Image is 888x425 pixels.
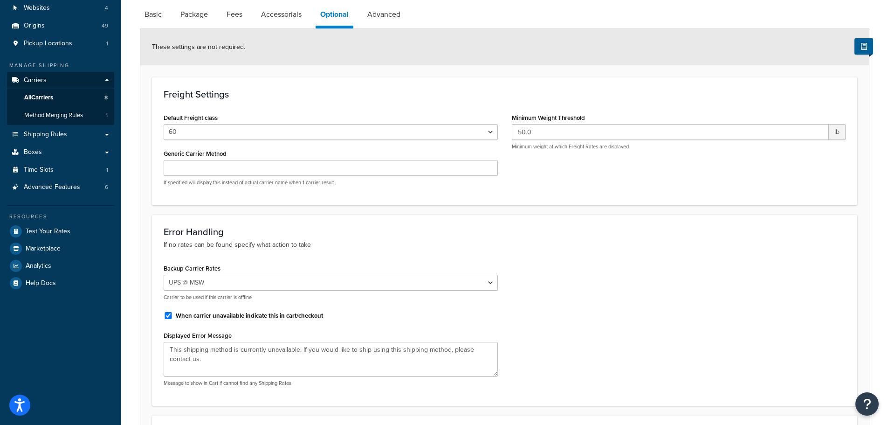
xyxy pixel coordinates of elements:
span: All Carriers [24,94,53,102]
p: Message to show in Cart if cannot find any Shipping Rates [164,380,498,387]
span: 1 [106,111,108,119]
p: If no rates can be found specify what action to take [164,240,846,250]
li: Method Merging Rules [7,107,114,124]
a: Help Docs [7,275,114,292]
span: Test Your Rates [26,228,70,236]
span: Boxes [24,148,42,156]
span: Marketplace [26,245,61,253]
label: Backup Carrier Rates [164,265,220,272]
span: Carriers [24,77,47,84]
a: Fees [222,3,247,26]
p: Minimum weight at which Freight Rates are displayed [512,143,846,150]
a: Optional [316,3,353,28]
span: Method Merging Rules [24,111,83,119]
li: Origins [7,17,114,35]
div: Resources [7,213,114,221]
a: Pickup Locations1 [7,35,114,52]
span: 4 [105,4,108,12]
li: Carriers [7,72,114,125]
a: Boxes [7,144,114,161]
textarea: This shipping method is currently unavailable. If you would like to ship using this shipping meth... [164,342,498,376]
label: Default Freight class [164,114,218,121]
a: Package [176,3,213,26]
label: Displayed Error Message [164,332,232,339]
a: Carriers [7,72,114,89]
a: Advanced Features6 [7,179,114,196]
label: Minimum Weight Threshold [512,114,585,121]
li: Time Slots [7,161,114,179]
button: Open Resource Center [855,392,879,416]
a: Basic [140,3,166,26]
a: Advanced [363,3,405,26]
span: Analytics [26,262,51,270]
span: 1 [106,40,108,48]
button: Show Help Docs [854,38,873,55]
span: Shipping Rules [24,131,67,139]
p: If specified will display this instead of actual carrier name when 1 carrier result [164,179,498,186]
span: Websites [24,4,50,12]
a: Analytics [7,258,114,274]
span: 6 [105,183,108,191]
span: Advanced Features [24,183,80,191]
span: 8 [104,94,108,102]
span: lb [829,124,846,140]
span: Help Docs [26,279,56,287]
div: Manage Shipping [7,62,114,70]
a: Test Your Rates [7,223,114,240]
label: Generic Carrier Method [164,150,227,157]
span: 49 [102,22,108,30]
label: When carrier unavailable indicate this in cart/checkout [176,312,323,320]
span: These settings are not required. [152,42,245,52]
a: Shipping Rules [7,126,114,143]
h3: Error Handling [164,227,846,237]
a: Method Merging Rules1 [7,107,114,124]
span: Pickup Locations [24,40,72,48]
span: Time Slots [24,166,54,174]
span: Origins [24,22,45,30]
a: Time Slots1 [7,161,114,179]
a: Origins49 [7,17,114,35]
a: Marketplace [7,240,114,257]
span: 1 [106,166,108,174]
a: AllCarriers8 [7,89,114,106]
li: Pickup Locations [7,35,114,52]
h3: Freight Settings [164,89,846,99]
a: Accessorials [256,3,306,26]
p: Carrier to be used if this carrier is offline [164,294,498,301]
li: Advanced Features [7,179,114,196]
